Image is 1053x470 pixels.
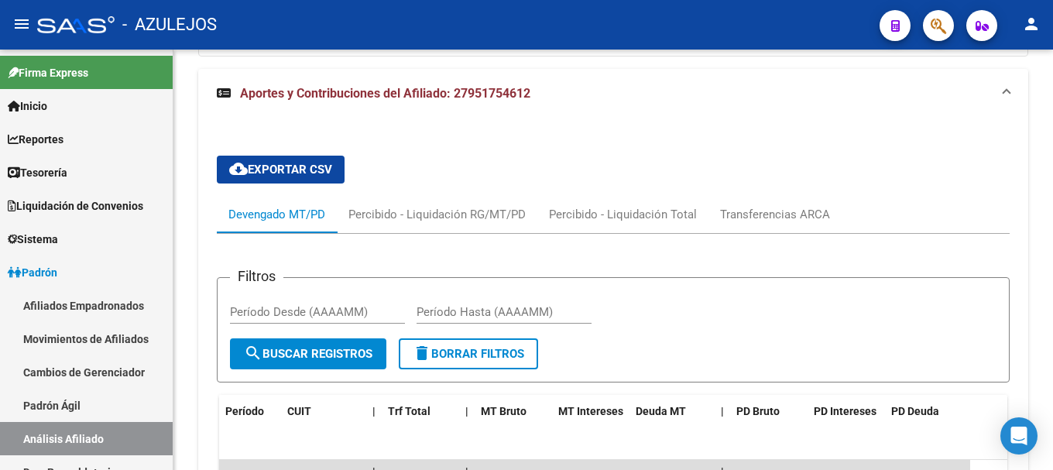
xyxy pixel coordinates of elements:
[240,86,530,101] span: Aportes y Contribuciones del Afiliado: 27951754612
[715,395,730,428] datatable-header-cell: |
[348,206,526,223] div: Percibido - Liquidación RG/MT/PD
[366,395,382,428] datatable-header-cell: |
[721,405,724,417] span: |
[629,395,715,428] datatable-header-cell: Deuda MT
[808,395,885,428] datatable-header-cell: PD Intereses
[552,395,629,428] datatable-header-cell: MT Intereses
[122,8,217,42] span: - AZULEJOS
[1000,417,1038,455] div: Open Intercom Messenger
[465,405,468,417] span: |
[8,197,143,214] span: Liquidación de Convenios
[814,405,876,417] span: PD Intereses
[399,338,538,369] button: Borrar Filtros
[382,395,459,428] datatable-header-cell: Trf Total
[8,164,67,181] span: Tesorería
[8,98,47,115] span: Inicio
[636,405,686,417] span: Deuda MT
[230,266,283,287] h3: Filtros
[287,405,311,417] span: CUIT
[229,163,332,177] span: Exportar CSV
[219,395,281,428] datatable-header-cell: Período
[1022,15,1041,33] mat-icon: person
[230,338,386,369] button: Buscar Registros
[228,206,325,223] div: Devengado MT/PD
[244,344,262,362] mat-icon: search
[244,347,372,361] span: Buscar Registros
[549,206,697,223] div: Percibido - Liquidación Total
[372,405,376,417] span: |
[8,64,88,81] span: Firma Express
[730,395,808,428] datatable-header-cell: PD Bruto
[413,344,431,362] mat-icon: delete
[475,395,552,428] datatable-header-cell: MT Bruto
[459,395,475,428] datatable-header-cell: |
[198,69,1028,118] mat-expansion-panel-header: Aportes y Contribuciones del Afiliado: 27951754612
[225,405,264,417] span: Período
[891,405,939,417] span: PD Deuda
[720,206,830,223] div: Transferencias ARCA
[8,264,57,281] span: Padrón
[736,405,780,417] span: PD Bruto
[481,405,526,417] span: MT Bruto
[8,131,63,148] span: Reportes
[885,395,970,428] datatable-header-cell: PD Deuda
[12,15,31,33] mat-icon: menu
[281,395,366,428] datatable-header-cell: CUIT
[558,405,623,417] span: MT Intereses
[413,347,524,361] span: Borrar Filtros
[8,231,58,248] span: Sistema
[229,160,248,178] mat-icon: cloud_download
[388,405,430,417] span: Trf Total
[217,156,345,184] button: Exportar CSV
